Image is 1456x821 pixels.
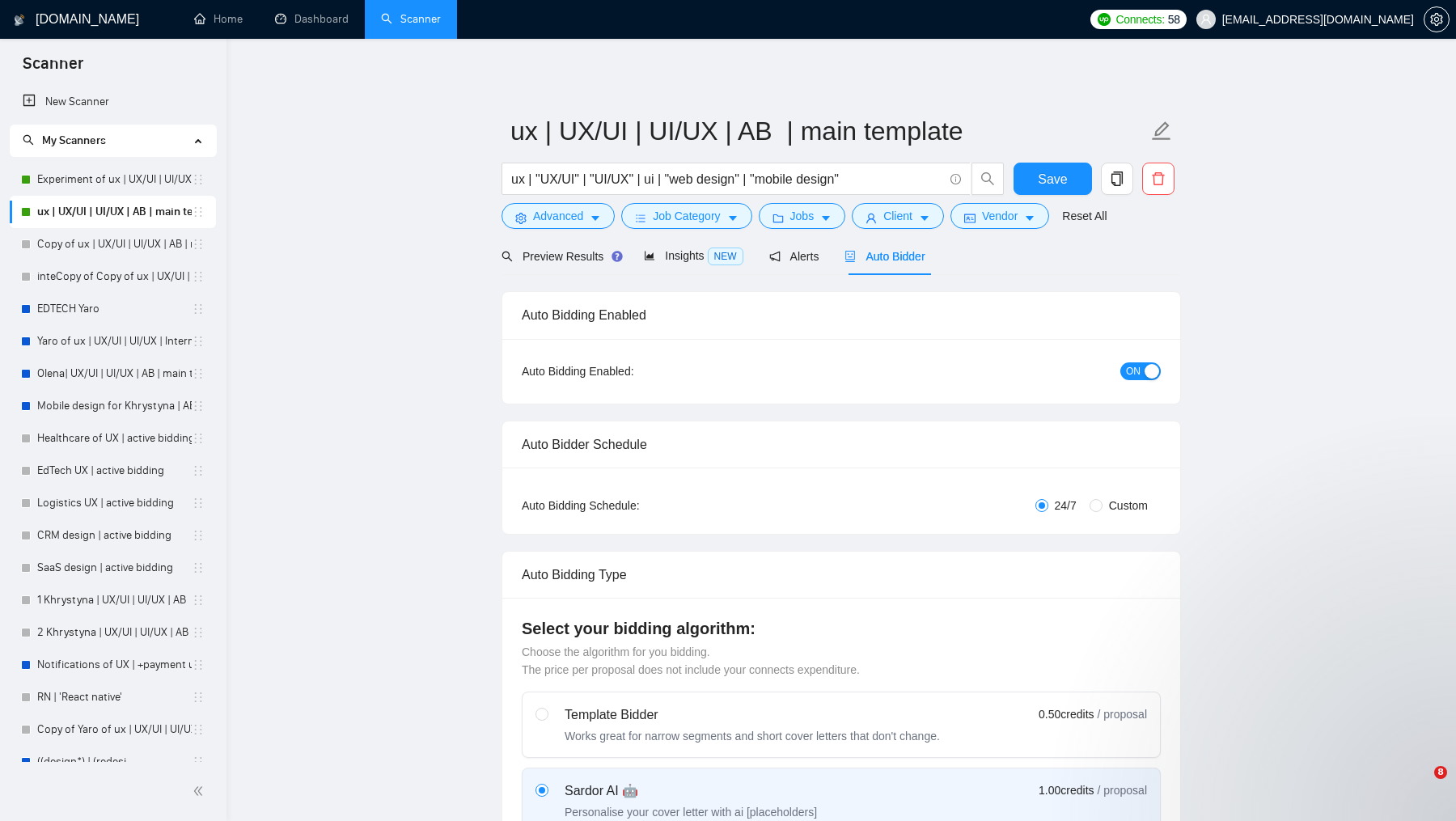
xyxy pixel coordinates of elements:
[10,746,216,778] li: ((design*) | (redesi
[708,248,743,265] span: NEW
[192,723,205,736] span: holder
[502,250,618,263] span: Preview Results
[192,755,205,768] span: holder
[37,616,192,649] a: 2 Khrystyna | UX/UI | UI/UX | AB
[1434,766,1447,779] span: 8
[790,207,815,225] span: Jobs
[1062,207,1107,225] a: Reset All
[192,464,205,477] span: holder
[10,390,216,422] li: Mobile design for Khrystyna | AB
[37,584,192,616] a: 1 Khrystyna | UX/UI | UI/UX | AB
[919,212,930,224] span: caret-down
[1098,782,1147,798] span: / proposal
[1424,6,1450,32] button: setting
[565,781,817,801] div: Sardor AI 🤖
[644,249,743,262] span: Insights
[635,212,646,224] span: bars
[192,270,205,283] span: holder
[972,171,1003,186] span: search
[37,455,192,487] a: EdTech UX | active bidding
[10,455,216,487] li: EdTech UX | active bidding
[37,228,192,260] a: Copy of ux | UX/UI | UI/UX | AB | main template
[37,358,192,390] a: Olena| UX/UI | UI/UX | AB | main template
[964,212,976,224] span: idcard
[769,250,819,263] span: Alerts
[42,133,106,147] span: My Scanners
[10,519,216,552] li: CRM design | active bidding
[37,422,192,455] a: Healthcare of UX | active bidding
[1014,163,1092,195] button: Save
[37,519,192,552] a: CRM design | active bidding
[950,174,961,184] span: info-circle
[1103,497,1154,514] span: Custom
[10,713,216,746] li: Copy of Yaro of ux | UX/UI | UI/UX | Intermediate
[502,251,513,262] span: search
[37,390,192,422] a: Mobile design for Khrystyna | AB
[10,487,216,519] li: Logistics UX | active bidding
[23,134,34,146] span: search
[1126,362,1141,380] span: ON
[522,617,1161,640] h4: Select your bidding algorithm:
[192,658,205,671] span: holder
[14,7,25,33] img: logo
[866,212,877,224] span: user
[852,203,944,229] button: userClientcaret-down
[10,163,216,196] li: Experiment of ux | UX/UI | UI/UX | AB | main template
[10,260,216,293] li: inteCopy of Copy of ux | UX/UI | UI/UX | AB | main template
[10,552,216,584] li: SaaS design | active bidding
[621,203,751,229] button: barsJob Categorycaret-down
[10,86,216,118] li: New Scanner
[883,207,912,225] span: Client
[820,212,832,224] span: caret-down
[192,432,205,445] span: holder
[192,691,205,704] span: holder
[1048,497,1083,514] span: 24/7
[37,196,192,228] a: ux | UX/UI | UI/UX | AB | main template
[192,626,205,639] span: holder
[192,367,205,380] span: holder
[10,196,216,228] li: ux | UX/UI | UI/UX | AB | main template
[510,111,1148,151] input: Scanner name...
[522,497,734,514] div: Auto Bidding Schedule:
[37,552,192,584] a: SaaS design | active bidding
[1102,171,1132,186] span: copy
[192,594,205,607] span: holder
[1098,706,1147,722] span: / proposal
[1401,766,1440,805] iframe: Intercom live chat
[275,12,349,26] a: dashboardDashboard
[1098,13,1111,26] img: upwork-logo.png
[10,228,216,260] li: Copy of ux | UX/UI | UI/UX | AB | main template
[192,497,205,510] span: holder
[37,293,192,325] a: EDTECH Yaro
[192,303,205,315] span: holder
[10,358,216,390] li: Olena| UX/UI | UI/UX | AB | main template
[10,681,216,713] li: RN | 'React native'
[23,86,203,118] a: New Scanner
[37,325,192,358] a: Yaro of ux | UX/UI | UI/UX | Intermediate
[727,212,739,224] span: caret-down
[192,529,205,542] span: holder
[381,12,441,26] a: searchScanner
[37,681,192,713] a: RN | 'React native'
[1024,212,1035,224] span: caret-down
[522,421,1161,468] div: Auto Bidder Schedule
[533,207,583,225] span: Advanced
[644,250,655,261] span: area-chart
[192,335,205,348] span: holder
[515,212,527,224] span: setting
[1200,14,1212,25] span: user
[653,207,720,225] span: Job Category
[971,163,1004,195] button: search
[37,649,192,681] a: Notifications of UX | +payment unverified | AN
[1424,13,1449,26] span: setting
[769,251,781,262] span: notification
[10,584,216,616] li: 1 Khrystyna | UX/UI | UI/UX | AB
[1151,121,1172,142] span: edit
[1039,781,1094,799] span: 1.00 credits
[10,616,216,649] li: 2 Khrystyna | UX/UI | UI/UX | AB
[23,133,106,147] span: My Scanners
[1039,705,1094,723] span: 0.50 credits
[192,173,205,186] span: holder
[844,251,856,262] span: robot
[1038,169,1067,189] span: Save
